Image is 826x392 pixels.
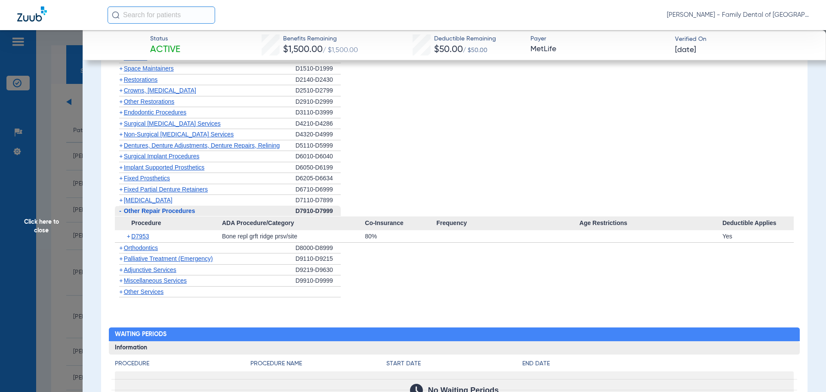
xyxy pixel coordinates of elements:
[530,44,668,55] span: MetLife
[119,131,123,138] span: +
[250,359,386,368] h4: Procedure Name
[722,230,794,242] div: Yes
[386,359,522,368] h4: Start Date
[124,76,158,83] span: Restorations
[119,186,123,193] span: +
[124,197,173,204] span: [MEDICAL_DATA]
[522,359,794,368] h4: End Date
[124,164,205,171] span: Implant Supported Prosthetics
[124,131,234,138] span: Non-Surgical [MEDICAL_DATA] Services
[296,275,341,287] div: D9910-D9999
[124,120,221,127] span: Surgical [MEDICAL_DATA] Services
[119,153,123,160] span: +
[150,44,180,56] span: Active
[17,6,47,22] img: Zuub Logo
[119,288,123,295] span: +
[124,98,175,105] span: Other Restorations
[124,288,164,295] span: Other Services
[579,216,722,230] span: Age Restrictions
[283,34,358,43] span: Benefits Remaining
[296,118,341,130] div: D4210-D4286
[436,216,579,230] span: Frequency
[150,34,180,43] span: Status
[222,216,365,230] span: ADA Procedure/Category
[675,45,696,56] span: [DATE]
[119,175,123,182] span: +
[124,153,200,160] span: Surgical Implant Procedures
[296,253,341,265] div: D9110-D9215
[119,120,123,127] span: +
[296,265,341,276] div: D9219-D9630
[119,244,123,251] span: +
[131,233,149,240] span: D7953
[124,186,208,193] span: Fixed Partial Denture Retainers
[530,34,668,43] span: Payer
[222,230,365,242] div: Bone repl grft ridge prsv/site
[296,206,341,217] div: D7910-D7999
[323,47,358,54] span: / $1,500.00
[365,216,436,230] span: Co-Insurance
[124,266,176,273] span: Adjunctive Services
[463,47,487,53] span: / $50.00
[250,359,386,371] app-breakdown-title: Procedure Name
[124,244,158,251] span: Orthodontics
[124,109,187,116] span: Endodontic Procedures
[667,11,809,19] span: [PERSON_NAME] - Family Dental of [GEOGRAPHIC_DATA]
[119,54,123,61] span: +
[119,142,123,149] span: +
[119,65,123,72] span: +
[434,34,496,43] span: Deductible Remaining
[296,184,341,195] div: D6710-D6999
[109,341,800,355] h3: Information
[115,216,222,230] span: Procedure
[124,255,213,262] span: Palliative Treatment (Emergency)
[124,87,196,94] span: Crowns, [MEDICAL_DATA]
[124,142,280,149] span: Dentures, Denture Adjustments, Denture Repairs, Relining
[296,151,341,162] div: D6010-D6040
[124,65,174,72] span: Space Maintainers
[283,45,323,54] span: $1,500.00
[119,197,123,204] span: +
[365,230,436,242] div: 80%
[296,74,341,86] div: D2140-D2430
[522,359,794,371] app-breakdown-title: End Date
[296,140,341,151] div: D5110-D5999
[119,76,123,83] span: +
[296,107,341,118] div: D3110-D3999
[119,98,123,105] span: +
[386,359,522,371] app-breakdown-title: Start Date
[434,45,463,54] span: $50.00
[296,195,341,206] div: D7110-D7899
[115,359,251,371] app-breakdown-title: Procedure
[108,6,215,24] input: Search for patients
[722,216,794,230] span: Deductible Applies
[109,327,800,341] h2: Waiting Periods
[296,96,341,108] div: D2910-D2999
[124,207,195,214] span: Other Repair Procedures
[296,63,341,74] div: D1510-D1999
[119,164,123,171] span: +
[119,207,121,214] span: -
[119,87,123,94] span: +
[127,230,132,242] span: +
[124,175,170,182] span: Fixed Prosthetics
[124,277,187,284] span: Miscellaneous Services
[296,129,341,140] div: D4320-D4999
[296,162,341,173] div: D6050-D6199
[296,243,341,254] div: D8000-D8999
[119,277,123,284] span: +
[112,11,120,19] img: Search Icon
[119,266,123,273] span: +
[119,109,123,116] span: +
[675,35,812,44] span: Verified On
[115,359,251,368] h4: Procedure
[119,255,123,262] span: +
[296,173,341,184] div: D6205-D6634
[124,54,147,61] span: Sealants
[296,85,341,96] div: D2510-D2799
